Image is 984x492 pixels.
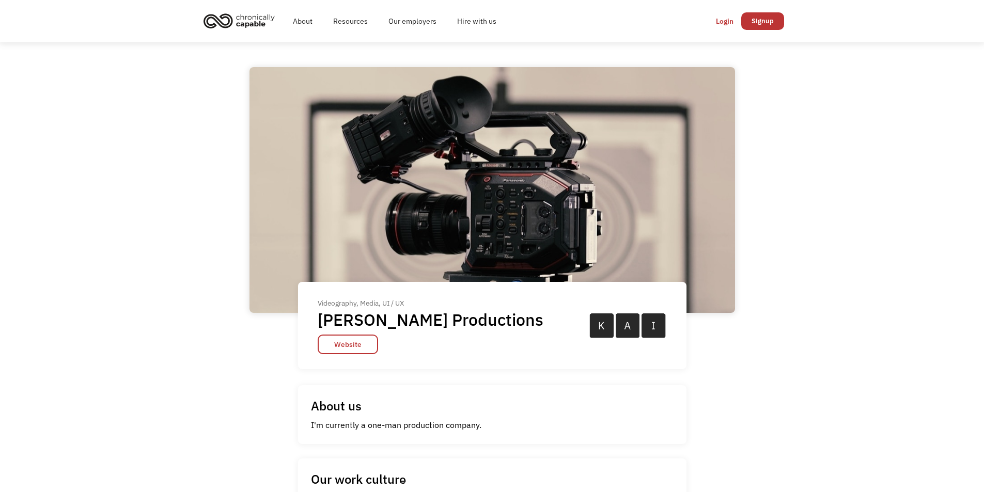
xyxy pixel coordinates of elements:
[716,15,733,27] div: Login
[318,335,378,354] a: Website
[378,5,447,38] a: Our employers
[318,297,553,309] div: Videography, Media, UI / UX
[311,419,674,431] p: I'm currently a one-man production company.
[200,9,283,32] a: home
[318,309,543,330] h1: [PERSON_NAME] Productions
[323,5,378,38] a: Resources
[447,5,507,38] a: Hire with us
[311,398,362,414] h1: About us
[708,12,741,30] a: Login
[741,12,784,30] a: Signup
[200,9,278,32] img: Chronically Capable logo
[283,5,323,38] a: About
[311,471,406,487] h1: Our work culture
